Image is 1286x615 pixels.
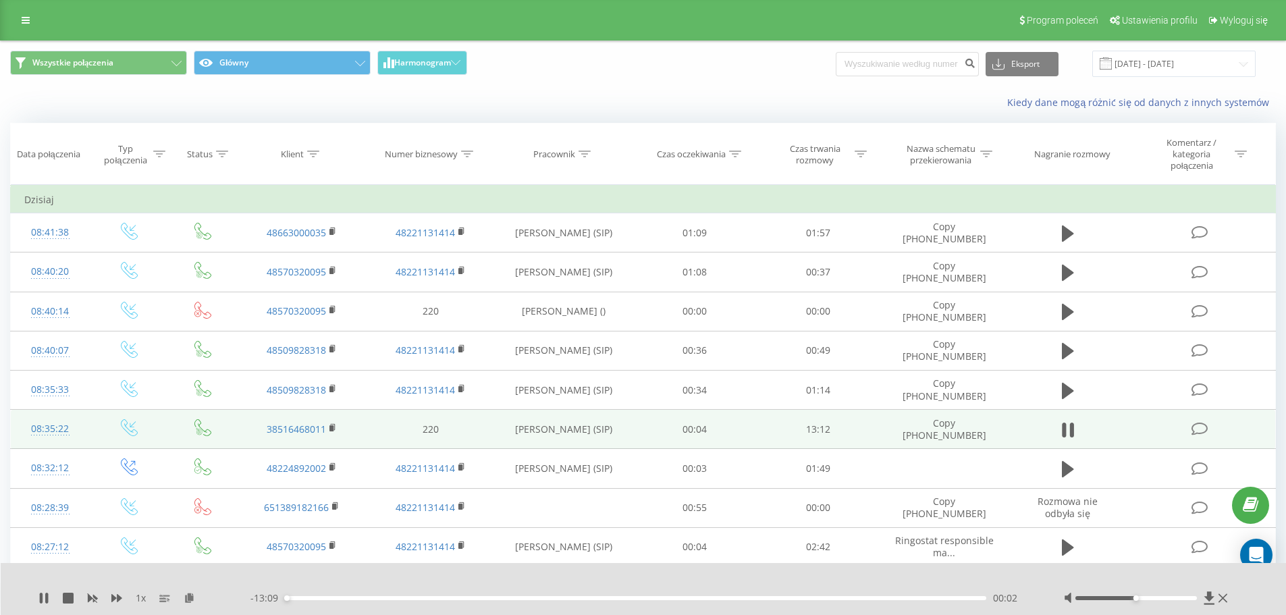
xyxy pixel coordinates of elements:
span: Harmonogram [394,58,451,68]
div: 08:41:38 [24,219,76,246]
div: Klient [281,149,304,160]
div: Typ połączenia [101,143,149,166]
div: 08:35:33 [24,377,76,403]
a: 48663000035 [267,226,326,239]
td: [PERSON_NAME] (SIP) [495,252,633,292]
div: Accessibility label [1133,595,1139,601]
a: 38516468011 [267,423,326,435]
div: Status [187,149,213,160]
a: 48509828318 [267,383,326,396]
span: - 13:09 [250,591,285,605]
td: 00:49 [757,331,880,370]
a: 48221131414 [396,540,455,553]
div: Numer biznesowy [385,149,458,160]
div: Open Intercom Messenger [1240,539,1272,571]
td: 00:55 [633,488,757,527]
td: 220 [366,410,494,449]
a: 48570320095 [267,540,326,553]
div: 08:40:14 [24,298,76,325]
td: Copy [PHONE_NUMBER] [880,410,1008,449]
span: 1 x [136,591,146,605]
a: 48509828318 [267,344,326,356]
div: Data połączenia [17,149,80,160]
button: Harmonogram [377,51,467,75]
div: 08:27:12 [24,534,76,560]
div: Pracownik [533,149,575,160]
td: 220 [366,292,494,331]
div: Accessibility label [284,595,289,601]
td: [PERSON_NAME] (SIP) [495,331,633,370]
a: 48221131414 [396,344,455,356]
td: [PERSON_NAME] () [495,292,633,331]
td: Copy [PHONE_NUMBER] [880,488,1008,527]
span: Wyloguj się [1220,15,1268,26]
td: 01:14 [757,371,880,410]
div: Nagranie rozmowy [1034,149,1110,160]
td: 00:37 [757,252,880,292]
td: [PERSON_NAME] (SIP) [495,371,633,410]
div: 08:35:22 [24,416,76,442]
td: 01:08 [633,252,757,292]
td: Copy [PHONE_NUMBER] [880,252,1008,292]
button: Główny [194,51,371,75]
a: 48221131414 [396,501,455,514]
td: 00:03 [633,449,757,488]
td: 13:12 [757,410,880,449]
div: Komentarz / kategoria połączenia [1152,137,1231,171]
a: Kiedy dane mogą różnić się od danych z innych systemów [1007,96,1276,109]
td: Copy [PHONE_NUMBER] [880,213,1008,252]
span: Wszystkie połączenia [32,57,113,68]
input: Wyszukiwanie według numeru [836,52,979,76]
span: 00:02 [993,591,1017,605]
div: 08:32:12 [24,455,76,481]
td: Copy [PHONE_NUMBER] [880,331,1008,370]
div: 08:40:07 [24,338,76,364]
td: 00:34 [633,371,757,410]
a: 48570320095 [267,304,326,317]
a: 48221131414 [396,462,455,475]
td: [PERSON_NAME] (SIP) [495,410,633,449]
a: 48224892002 [267,462,326,475]
td: 01:49 [757,449,880,488]
td: 00:04 [633,527,757,566]
td: 01:09 [633,213,757,252]
a: 48221131414 [396,265,455,278]
td: 00:00 [633,292,757,331]
span: Program poleceń [1027,15,1098,26]
div: Czas trwania rozmowy [779,143,851,166]
td: [PERSON_NAME] (SIP) [495,527,633,566]
td: Copy [PHONE_NUMBER] [880,292,1008,331]
a: 48570320095 [267,265,326,278]
div: 08:40:20 [24,259,76,285]
td: 01:57 [757,213,880,252]
div: Nazwa schematu przekierowania [905,143,977,166]
a: 48221131414 [396,383,455,396]
td: Dzisiaj [11,186,1276,213]
td: Copy [PHONE_NUMBER] [880,371,1008,410]
button: Wszystkie połączenia [10,51,187,75]
div: 08:28:39 [24,495,76,521]
span: Rozmowa nie odbyła się [1038,495,1098,520]
td: 00:00 [757,292,880,331]
a: 651389182166 [264,501,329,514]
td: [PERSON_NAME] (SIP) [495,449,633,488]
span: Ringostat responsible ma... [895,534,994,559]
td: 00:00 [757,488,880,527]
td: 02:42 [757,527,880,566]
a: 48221131414 [396,226,455,239]
span: Ustawienia profilu [1122,15,1198,26]
button: Eksport [986,52,1059,76]
td: 00:36 [633,331,757,370]
td: 00:04 [633,410,757,449]
td: [PERSON_NAME] (SIP) [495,213,633,252]
div: Czas oczekiwania [657,149,726,160]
